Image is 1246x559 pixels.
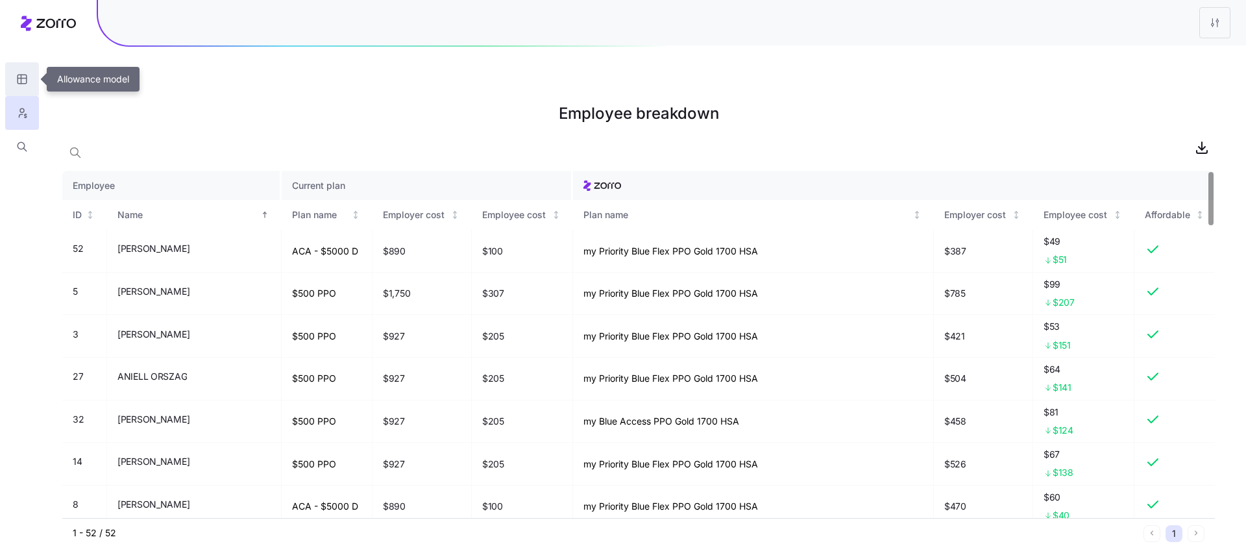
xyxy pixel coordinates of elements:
[944,415,966,428] span: $458
[1053,466,1073,479] span: $138
[282,200,373,230] th: Plan nameNot sorted
[1044,208,1111,222] div: Employee cost
[117,242,189,255] span: [PERSON_NAME]
[482,500,503,513] span: $100
[86,210,95,219] div: Not sorted
[482,458,504,471] span: $205
[482,245,503,258] span: $100
[944,287,966,300] span: $785
[383,287,410,300] span: $1,750
[1044,235,1123,248] span: $49
[1134,200,1215,230] th: AffordableNot sorted
[117,413,189,426] span: [PERSON_NAME]
[482,372,504,385] span: $205
[351,210,360,219] div: Not sorted
[73,242,83,255] span: 52
[62,200,107,230] th: IDNot sorted
[117,455,189,468] span: [PERSON_NAME]
[1012,210,1021,219] div: Not sorted
[282,401,373,443] td: $500 PPO
[383,245,406,258] span: $890
[1044,363,1123,376] span: $64
[117,328,189,341] span: [PERSON_NAME]
[383,208,448,222] div: Employer cost
[107,200,282,230] th: NameSorted ascending
[573,200,934,230] th: Plan nameNot sorted
[482,330,504,343] span: $205
[583,208,910,222] div: Plan name
[1044,278,1123,291] span: $99
[573,230,934,273] td: my Priority Blue Flex PPO Gold 1700 HSA
[1143,525,1160,542] button: Previous page
[573,401,934,443] td: my Blue Access PPO Gold 1700 HSA
[117,370,187,383] span: ANIELL ORSZAG
[912,210,922,219] div: Not sorted
[472,200,573,230] th: Employee costNot sorted
[1053,509,1069,522] span: $40
[282,273,373,316] td: $500 PPO
[944,245,966,258] span: $387
[1053,381,1071,394] span: $141
[73,285,78,298] span: 5
[1044,448,1123,461] span: $67
[383,330,405,343] span: $927
[1053,253,1067,266] span: $51
[73,527,1138,540] div: 1 - 52 / 52
[944,330,965,343] span: $421
[482,287,504,300] span: $307
[117,285,189,298] span: [PERSON_NAME]
[1053,424,1073,437] span: $124
[292,208,349,222] div: Plan name
[383,372,405,385] span: $927
[1188,525,1204,542] button: Next page
[482,208,550,222] div: Employee cost
[62,171,282,201] th: Employee
[117,208,258,222] div: Name
[934,200,1033,230] th: Employer costNot sorted
[1044,491,1123,504] span: $60
[62,98,1215,129] h1: Employee breakdown
[73,455,82,468] span: 14
[1145,208,1193,222] div: Affordable
[573,486,934,528] td: my Priority Blue Flex PPO Gold 1700 HSA
[573,273,934,316] td: my Priority Blue Flex PPO Gold 1700 HSA
[1195,210,1204,219] div: Not sorted
[573,443,934,486] td: my Priority Blue Flex PPO Gold 1700 HSA
[1053,339,1071,352] span: $151
[73,498,79,511] span: 8
[1166,525,1182,542] button: 1
[73,413,84,426] span: 32
[1113,210,1122,219] div: Not sorted
[383,415,405,428] span: $927
[282,315,373,358] td: $500 PPO
[1033,200,1134,230] th: Employee costNot sorted
[944,500,966,513] span: $470
[944,458,966,471] span: $526
[73,328,79,341] span: 3
[1044,320,1123,333] span: $53
[573,315,934,358] td: my Priority Blue Flex PPO Gold 1700 HSA
[944,208,1009,222] div: Employer cost
[282,358,373,401] td: $500 PPO
[450,210,459,219] div: Not sorted
[260,210,269,219] div: Sorted ascending
[573,358,934,401] td: my Priority Blue Flex PPO Gold 1700 HSA
[73,208,83,222] div: ID
[117,498,189,511] span: [PERSON_NAME]
[282,486,373,528] td: ACA - $5000 D
[944,372,966,385] span: $504
[282,230,373,273] td: ACA - $5000 D
[552,210,561,219] div: Not sorted
[282,443,373,486] td: $500 PPO
[73,370,83,383] span: 27
[373,200,472,230] th: Employer costNot sorted
[1044,406,1123,419] span: $81
[1053,296,1075,309] span: $207
[383,458,405,471] span: $927
[482,415,504,428] span: $205
[282,171,573,201] th: Current plan
[383,500,406,513] span: $890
